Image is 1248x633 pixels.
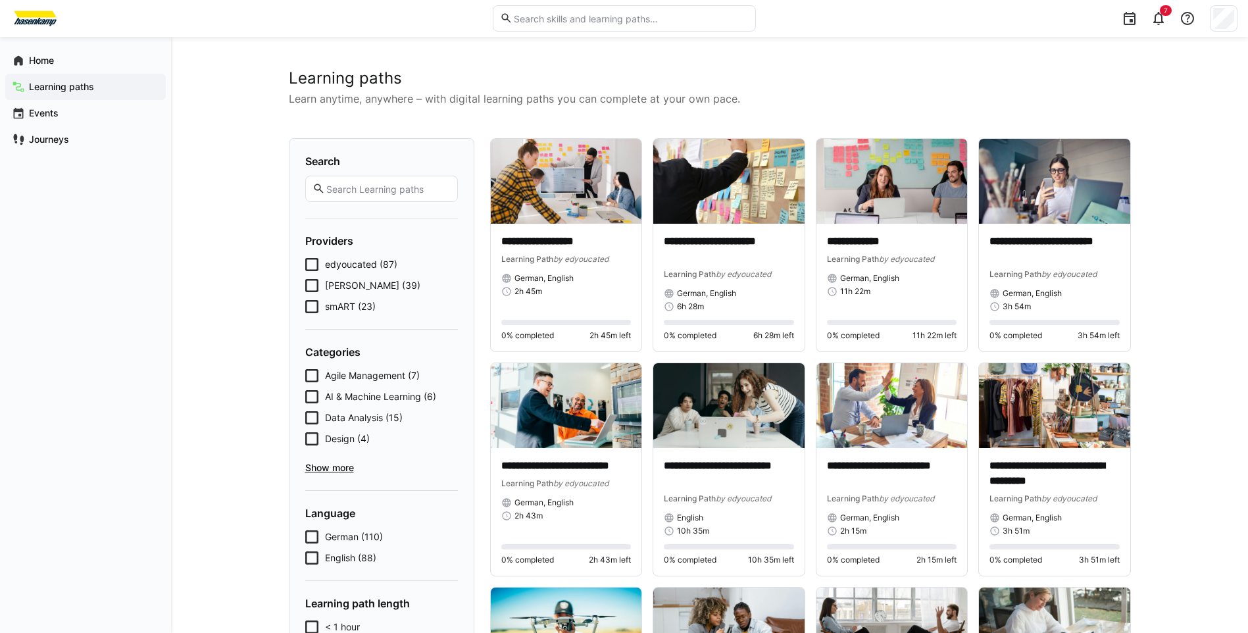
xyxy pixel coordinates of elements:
[716,494,771,503] span: by edyoucated
[989,269,1041,279] span: Learning Path
[501,555,554,565] span: 0% completed
[1164,7,1168,14] span: 7
[1003,288,1062,299] span: German, English
[1003,513,1062,523] span: German, English
[664,555,716,565] span: 0% completed
[325,390,436,403] span: AI & Machine Learning (6)
[514,497,574,508] span: German, English
[989,330,1042,341] span: 0% completed
[827,254,879,264] span: Learning Path
[501,478,553,488] span: Learning Path
[514,511,543,521] span: 2h 43m
[748,555,794,565] span: 10h 35m left
[1003,526,1030,536] span: 3h 51m
[879,494,934,503] span: by edyoucated
[305,461,458,474] span: Show more
[553,254,609,264] span: by edyoucated
[553,478,609,488] span: by edyoucated
[840,513,899,523] span: German, English
[589,555,631,565] span: 2h 43m left
[1078,330,1120,341] span: 3h 54m left
[325,300,376,313] span: smART (23)
[514,273,574,284] span: German, English
[305,234,458,247] h4: Providers
[305,507,458,520] h4: Language
[827,330,880,341] span: 0% completed
[653,363,805,448] img: image
[677,513,703,523] span: English
[664,494,716,503] span: Learning Path
[840,273,899,284] span: German, English
[664,330,716,341] span: 0% completed
[589,330,631,341] span: 2h 45m left
[1041,269,1097,279] span: by edyoucated
[716,269,771,279] span: by edyoucated
[325,369,420,382] span: Agile Management (7)
[501,254,553,264] span: Learning Path
[840,286,870,297] span: 11h 22m
[325,258,397,271] span: edyoucated (87)
[305,345,458,359] h4: Categories
[840,526,866,536] span: 2h 15m
[1003,301,1031,312] span: 3h 54m
[491,363,642,448] img: image
[325,432,370,445] span: Design (4)
[501,330,554,341] span: 0% completed
[753,330,794,341] span: 6h 28m left
[512,13,748,24] input: Search skills and learning paths…
[289,68,1131,88] h2: Learning paths
[677,288,736,299] span: German, English
[289,91,1131,107] p: Learn anytime, anywhere – with digital learning paths you can complete at your own pace.
[653,139,805,224] img: image
[879,254,934,264] span: by edyoucated
[677,301,704,312] span: 6h 28m
[989,555,1042,565] span: 0% completed
[816,363,968,448] img: image
[979,139,1130,224] img: image
[325,279,420,292] span: [PERSON_NAME] (39)
[514,286,542,297] span: 2h 45m
[305,597,458,610] h4: Learning path length
[916,555,957,565] span: 2h 15m left
[677,526,709,536] span: 10h 35m
[912,330,957,341] span: 11h 22m left
[1041,494,1097,503] span: by edyoucated
[305,155,458,168] h4: Search
[979,363,1130,448] img: image
[989,494,1041,503] span: Learning Path
[816,139,968,224] img: image
[325,551,376,565] span: English (88)
[491,139,642,224] img: image
[325,411,403,424] span: Data Analysis (15)
[664,269,716,279] span: Learning Path
[827,555,880,565] span: 0% completed
[827,494,879,503] span: Learning Path
[325,183,450,195] input: Search Learning paths
[1079,555,1120,565] span: 3h 51m left
[325,530,383,544] span: German (110)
